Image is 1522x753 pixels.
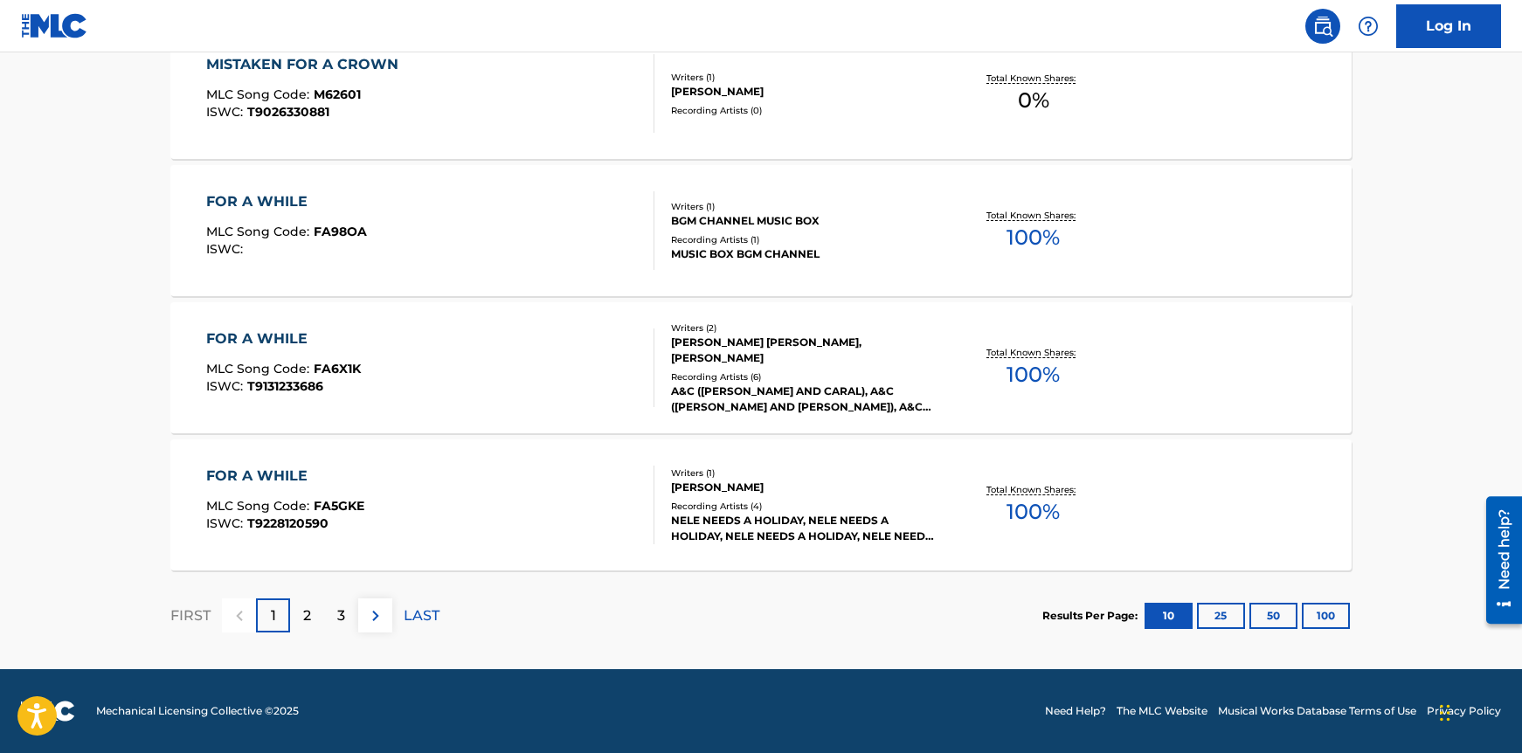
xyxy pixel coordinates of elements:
span: MLC Song Code : [206,498,314,514]
span: 100 % [1007,222,1060,253]
button: 10 [1145,603,1193,629]
div: Writers ( 1 ) [671,71,935,84]
span: 100 % [1007,359,1060,390]
span: ISWC : [206,378,247,394]
span: ISWC : [206,104,247,120]
span: MLC Song Code : [206,361,314,376]
span: Mechanical Licensing Collective © 2025 [96,703,299,719]
span: ISWC : [206,241,247,257]
span: ISWC : [206,515,247,531]
img: MLC Logo [21,13,88,38]
a: MISTAKEN FOR A CROWNMLC Song Code:M62601ISWC:T9026330881Writers (1)[PERSON_NAME]Recording Artists... [170,28,1352,159]
div: Writers ( 1 ) [671,200,935,213]
p: Results Per Page: [1042,608,1142,624]
span: T9131233686 [247,378,323,394]
a: FOR A WHILEMLC Song Code:FA6X1KISWC:T9131233686Writers (2)[PERSON_NAME] [PERSON_NAME], [PERSON_NA... [170,302,1352,433]
p: Total Known Shares: [986,483,1080,496]
span: 0 % [1018,85,1049,116]
button: 25 [1197,603,1245,629]
button: 50 [1249,603,1297,629]
p: 1 [271,605,276,626]
div: Recording Artists ( 6 ) [671,370,935,383]
div: [PERSON_NAME] [671,84,935,100]
div: A&C ([PERSON_NAME] AND CARAL), A&C ([PERSON_NAME] AND [PERSON_NAME]), A&C ([PERSON_NAME] AND CARA... [671,383,935,415]
a: Public Search [1305,9,1340,44]
a: Log In [1396,4,1501,48]
div: [PERSON_NAME] [PERSON_NAME], [PERSON_NAME] [671,335,935,366]
img: search [1312,16,1333,37]
p: FIRST [170,605,211,626]
iframe: Chat Widget [1435,669,1522,753]
span: T9228120590 [247,515,329,531]
div: MUSIC BOX BGM CHANNEL [671,246,935,262]
div: [PERSON_NAME] [671,480,935,495]
span: MLC Song Code : [206,224,314,239]
div: NELE NEEDS A HOLIDAY, NELE NEEDS A HOLIDAY, NELE NEEDS A HOLIDAY, NELE NEEDS A HOLIDAY [671,513,935,544]
span: M62601 [314,86,361,102]
span: MLC Song Code : [206,86,314,102]
a: FOR A WHILEMLC Song Code:FA5GKEISWC:T9228120590Writers (1)[PERSON_NAME]Recording Artists (4)NELE ... [170,439,1352,570]
div: FOR A WHILE [206,466,364,487]
p: Total Known Shares: [986,346,1080,359]
button: 100 [1302,603,1350,629]
a: The MLC Website [1117,703,1207,719]
div: FOR A WHILE [206,191,367,212]
div: Recording Artists ( 0 ) [671,104,935,117]
img: right [365,605,386,626]
div: Writers ( 2 ) [671,321,935,335]
span: FA6X1K [314,361,361,376]
div: BGM CHANNEL MUSIC BOX [671,213,935,229]
div: Drag [1440,687,1450,739]
a: Privacy Policy [1427,703,1501,719]
span: T9026330881 [247,104,329,120]
span: FA5GKE [314,498,364,514]
iframe: Resource Center [1473,489,1522,630]
a: FOR A WHILEMLC Song Code:FA98OAISWC:Writers (1)BGM CHANNEL MUSIC BOXRecording Artists (1)MUSIC BO... [170,165,1352,296]
p: LAST [404,605,439,626]
img: logo [21,701,75,722]
img: help [1358,16,1379,37]
div: Writers ( 1 ) [671,466,935,480]
a: Musical Works Database Terms of Use [1218,703,1416,719]
div: FOR A WHILE [206,328,361,349]
a: Need Help? [1045,703,1106,719]
p: Total Known Shares: [986,209,1080,222]
div: MISTAKEN FOR A CROWN [206,54,407,75]
div: Recording Artists ( 1 ) [671,233,935,246]
span: FA98OA [314,224,367,239]
span: 100 % [1007,496,1060,528]
div: Help [1351,9,1386,44]
p: Total Known Shares: [986,72,1080,85]
p: 3 [337,605,345,626]
p: 2 [303,605,311,626]
div: Recording Artists ( 4 ) [671,500,935,513]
